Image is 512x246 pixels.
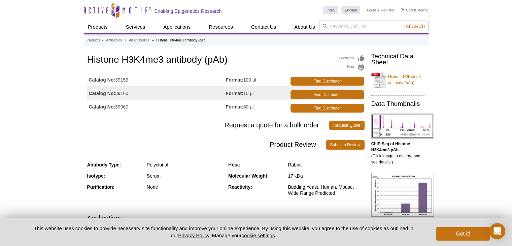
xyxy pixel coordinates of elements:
strong: Catalog No: [89,90,115,96]
li: » [125,38,127,42]
strong: Purification: [87,184,115,190]
strong: Catalog No: [89,77,115,83]
div: Budding Yeast, Human, Mouse, Wide Range Predicted [288,184,364,196]
strong: Format: [226,77,243,83]
div: Rabbit [288,162,364,168]
a: Resources [205,21,237,33]
button: cookie settings [241,233,275,238]
a: Feedback [339,55,365,62]
td: 100 µl [226,73,289,86]
img: Your Cart [401,8,404,11]
input: Keyword, Cat. No. [319,21,429,32]
strong: Host: [228,162,240,167]
td: 50 µl [226,100,289,113]
strong: Catalog No: [89,104,115,110]
p: This website uses cookies to provide necessary site functionality and improve your online experie... [22,225,425,239]
span: Search [406,24,425,29]
a: Products [84,21,112,33]
div: 17 kDa [288,173,364,179]
h3: Applications [87,213,365,223]
a: English [341,6,360,14]
li: | [378,6,379,14]
div: Open Intercom Messenger [489,223,505,239]
a: Submit a Review [326,140,364,150]
a: Find Distributor [291,77,364,86]
td: 39160 [87,86,226,100]
div: Serum [147,173,223,179]
strong: Antibody Type: [87,162,121,167]
td: 39060 [87,100,226,113]
a: All Antibodies [129,37,149,43]
h2: Enabling Epigenetics Research [155,8,222,14]
h1: Histone H3K4me3 antibody (pAb) [87,55,365,66]
span: Request a quote for a bulk order [87,121,329,130]
td: 10 µl [226,86,289,100]
a: Applications [159,21,195,33]
b: ChIP-Seq of Histone H3K4me3 pAb. [371,142,410,152]
li: (0 items) [401,6,429,14]
a: Find Distributor [291,90,364,99]
img: Histone H3K4me3 antibody (pAb) tested by TIP-ChIP. [371,173,434,217]
a: Request Quote [329,121,365,130]
div: Polyclonal [147,162,223,168]
a: About Us [290,21,319,33]
a: India [323,6,338,14]
h2: Data Thumbnails [371,101,425,107]
img: Histone H3K4me3 antibody (pAb) tested by ChIP-Seq. [371,114,434,139]
a: Antibodies [106,37,122,43]
button: Search [404,23,427,29]
a: Find Distributor [291,104,364,113]
a: Privacy Policy [178,233,209,238]
a: Contact Us [247,21,280,33]
a: Products [87,37,100,43]
a: Services [122,21,149,33]
p: (Click image to enlarge and see details.) [371,141,425,165]
li: » [102,38,104,42]
a: Print [339,64,365,71]
a: Cart [401,8,413,12]
span: Product Review [87,140,326,150]
strong: Format: [226,90,243,96]
div: None [147,184,223,190]
li: Histone H3K4me3 antibody (pAb) [156,38,206,42]
button: Got it! [436,227,490,241]
td: 39159 [87,73,226,86]
strong: Reactivity: [228,184,252,190]
strong: Isotype: [87,173,105,179]
h2: Technical Data Sheet [371,53,425,65]
a: Register [381,8,395,12]
a: Login [367,8,376,12]
a: Histone H3K4me3 antibody (pAb) [371,70,425,90]
li: » [152,38,154,42]
strong: Format: [226,104,243,110]
strong: Molecular Weight: [228,173,269,179]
